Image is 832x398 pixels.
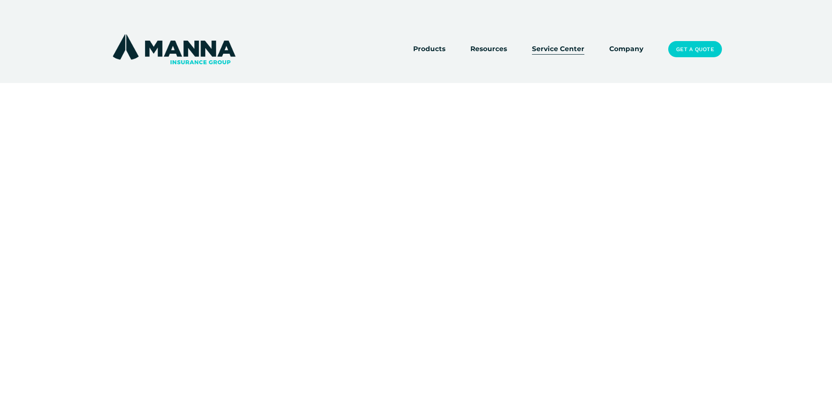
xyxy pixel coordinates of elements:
span: Products [413,44,445,55]
img: Manna Insurance Group [110,32,238,66]
a: folder dropdown [413,43,445,55]
a: Get a Quote [668,41,722,58]
a: Company [609,43,643,55]
span: Resources [470,44,507,55]
a: folder dropdown [470,43,507,55]
a: Service Center [532,43,584,55]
